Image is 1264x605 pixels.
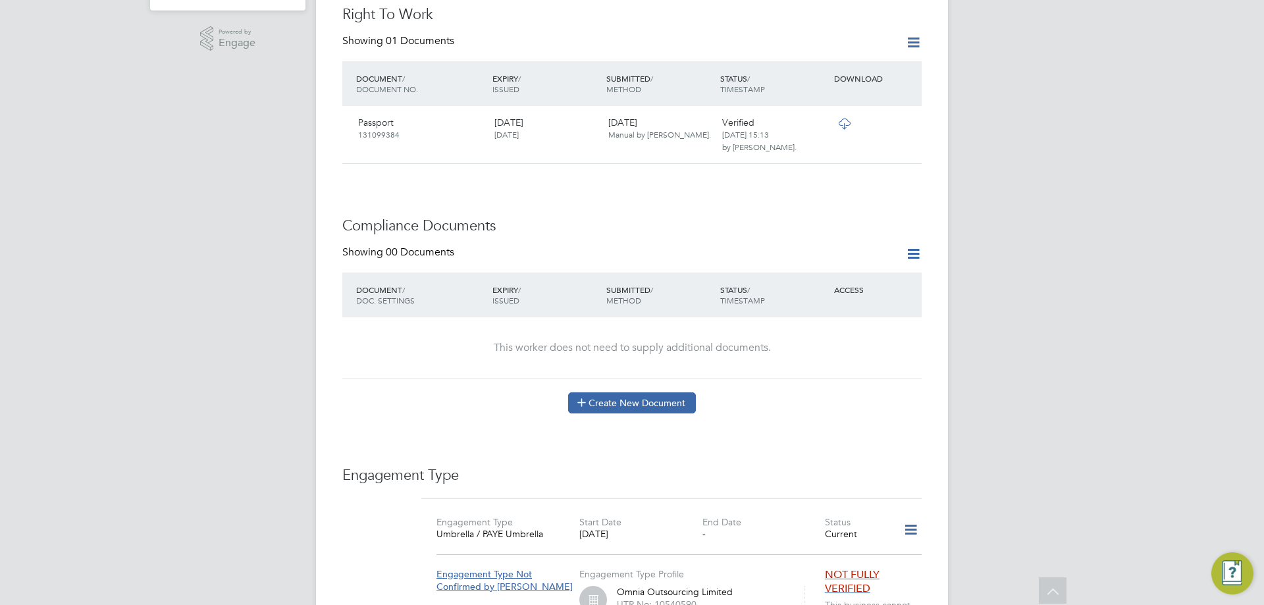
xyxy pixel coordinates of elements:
span: / [747,73,750,84]
span: 01 Documents [386,34,454,47]
span: Engage [219,38,255,49]
div: This worker does not need to supply additional documents. [355,341,908,355]
span: NOT FULLY VERIFIED [825,568,880,595]
span: / [402,73,405,84]
span: / [518,73,521,84]
div: DOCUMENT [353,66,489,101]
span: / [518,284,521,295]
span: Manual by [PERSON_NAME]. [608,129,711,140]
span: Verified [722,117,754,128]
label: Engagement Type [436,516,513,528]
span: DOC. SETTINGS [356,295,415,305]
h3: Right To Work [342,5,922,24]
div: EXPIRY [489,66,603,101]
span: TIMESTAMP [720,84,765,94]
span: Engagement Type Not Confirmed by [PERSON_NAME] [436,568,573,592]
span: 131099384 [358,129,400,140]
button: Engage Resource Center [1211,552,1253,594]
label: End Date [702,516,741,528]
span: / [747,284,750,295]
div: Showing [342,246,457,259]
div: SUBMITTED [603,278,717,312]
div: Passport [353,111,489,145]
div: STATUS [717,66,831,101]
div: [DATE] [603,111,717,145]
span: METHOD [606,84,641,94]
span: [DATE] [494,129,519,140]
span: by [PERSON_NAME]. [722,142,797,152]
span: DOCUMENT NO. [356,84,418,94]
span: 00 Documents [386,246,454,259]
span: Powered by [219,26,255,38]
div: ACCESS [831,278,922,302]
div: SUBMITTED [603,66,717,101]
div: Current [825,528,886,540]
label: Status [825,516,851,528]
span: TIMESTAMP [720,295,765,305]
span: / [650,73,653,84]
div: - [702,528,825,540]
div: [DATE] [489,111,603,145]
span: / [650,284,653,295]
span: [DATE] 15:13 [722,129,769,140]
label: Engagement Type Profile [579,568,684,580]
div: DOWNLOAD [831,66,922,90]
span: ISSUED [492,295,519,305]
div: DOCUMENT [353,278,489,312]
h3: Compliance Documents [342,217,922,236]
div: [DATE] [579,528,702,540]
div: STATUS [717,278,831,312]
div: Showing [342,34,457,48]
span: METHOD [606,295,641,305]
button: Create New Document [568,392,696,413]
div: EXPIRY [489,278,603,312]
a: Powered byEngage [200,26,256,51]
h3: Engagement Type [342,466,922,485]
label: Start Date [579,516,621,528]
span: / [402,284,405,295]
span: ISSUED [492,84,519,94]
div: Umbrella / PAYE Umbrella [436,528,559,540]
